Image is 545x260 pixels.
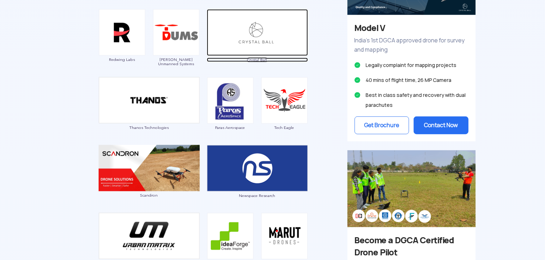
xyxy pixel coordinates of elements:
[355,116,409,134] button: Get Brochure
[207,193,308,198] span: Newspace Research
[99,97,200,130] a: Thanos Technologies
[207,77,253,124] img: ic_paras.png
[207,213,253,259] img: ic_ideaforge.png
[355,75,468,85] li: 40 mins of flight time, 26 MP Camera
[347,150,476,227] img: bg_sideadtraining.png
[207,29,308,62] a: Crystal Ball
[99,57,146,62] span: Redwing Labs
[99,145,200,191] img: img_scandron_double.png
[207,97,254,130] a: Paras Aerospace
[207,165,308,198] a: Newspace Research
[355,90,468,110] li: Best in class safety and recovery with dual parachutes
[261,213,308,259] img: ic_marutdrones.png
[99,29,146,62] a: Redwing Labs
[207,145,308,192] img: ic_newspace_double.png
[99,213,200,259] img: ic_urbanmatrix_double.png
[261,125,308,130] span: Tech Eagle
[99,77,200,124] img: ic_thanos_double.png
[153,29,200,66] a: [PERSON_NAME] Unmanned Systems
[261,97,308,130] a: Tech Eagle
[414,116,468,134] button: Contact Now
[355,234,468,259] h3: Become a DGCA Certified Drone Pilot
[153,9,199,56] img: ic_daksha.png
[99,193,200,197] span: Scandron
[355,22,468,34] h3: Model V
[153,57,200,66] span: [PERSON_NAME] Unmanned Systems
[207,58,308,62] span: Crystal Ball
[99,9,145,56] img: ic_redwinglabs.png
[99,125,200,130] span: Thanos Technologies
[261,77,308,124] img: ic_techeagle.png
[207,125,254,130] span: Paras Aerospace
[207,9,308,56] img: ic_crystalball_double.png
[355,60,468,70] li: Legally complaint for mapping projects
[355,36,468,54] p: India’s 1st DGCA approved drone for survey and mapping
[99,165,200,197] a: Scandron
